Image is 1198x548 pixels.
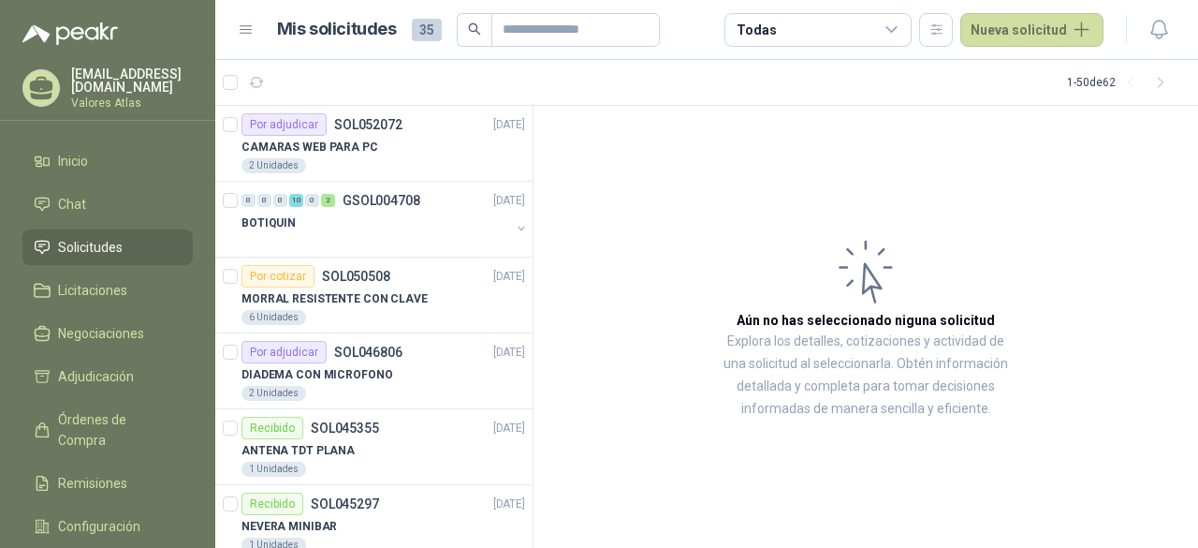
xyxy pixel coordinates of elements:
p: [EMAIL_ADDRESS][DOMAIN_NAME] [71,67,193,94]
div: 0 [241,194,256,207]
span: Negociaciones [58,323,144,344]
p: [DATE] [493,192,525,210]
p: SOL045355 [311,422,379,435]
p: ANTENA TDT PLANA [241,442,355,460]
span: search [468,22,481,36]
p: MORRAL RESISTENTE CON CLAVE [241,290,428,308]
div: Por cotizar [241,265,314,288]
a: Chat [22,186,193,222]
p: SOL045297 [311,497,379,511]
div: 2 Unidades [241,386,306,401]
p: [DATE] [493,344,525,362]
p: NEVERA MINIBAR [241,518,337,536]
p: Valores Atlas [71,97,193,109]
h3: Aún no has seleccionado niguna solicitud [737,310,995,331]
button: Nueva solicitud [960,13,1103,47]
a: RecibidoSOL045355[DATE] ANTENA TDT PLANA1 Unidades [215,409,533,485]
div: 2 Unidades [241,158,306,173]
span: Chat [58,194,86,215]
h1: Mis solicitudes [277,16,397,43]
p: GSOL004708 [343,194,420,207]
a: Remisiones [22,466,193,501]
a: Por cotizarSOL050508[DATE] MORRAL RESISTENTE CON CLAVE6 Unidades [215,258,533,333]
a: Adjudicación [22,359,193,394]
p: Explora los detalles, cotizaciones y actividad de una solicitud al seleccionarla. Obtén informaci... [721,331,1011,421]
a: Inicio [22,143,193,179]
span: Órdenes de Compra [58,409,175,451]
p: SOL046806 [334,346,402,359]
span: Adjudicación [58,366,134,387]
div: Por adjudicar [241,113,327,136]
div: 1 - 50 de 62 [1067,67,1176,97]
span: Configuración [58,516,140,537]
p: CAMARAS WEB PARA PC [241,139,378,156]
p: [DATE] [493,496,525,513]
a: Por adjudicarSOL046806[DATE] DIADEMA CON MICROFONO2 Unidades [215,333,533,409]
div: 6 Unidades [241,310,306,325]
p: DIADEMA CON MICROFONO [241,366,392,384]
a: Órdenes de Compra [22,402,193,458]
a: Negociaciones [22,316,193,351]
div: Todas [737,20,776,40]
span: Remisiones [58,473,127,494]
a: Solicitudes [22,230,193,265]
a: Licitaciones [22,273,193,308]
p: SOL052072 [334,118,402,131]
div: Recibido [241,493,303,515]
p: [DATE] [493,420,525,437]
div: 0 [273,194,287,207]
div: 0 [305,194,319,207]
a: Configuración [22,509,193,544]
p: SOL050508 [322,270,390,283]
p: [DATE] [493,116,525,134]
div: Por adjudicar [241,341,327,363]
span: 35 [412,19,442,41]
span: Inicio [58,151,88,171]
div: 2 [321,194,335,207]
span: Licitaciones [58,280,127,301]
p: BOTIQUIN [241,215,296,232]
div: 10 [289,194,303,207]
a: 0 0 0 10 0 2 GSOL004708[DATE] BOTIQUIN [241,189,529,249]
div: 0 [257,194,271,207]
span: Solicitudes [58,237,123,258]
img: Logo peakr [22,22,118,45]
div: Recibido [241,417,303,439]
div: 1 Unidades [241,462,306,477]
p: [DATE] [493,268,525,286]
a: Por adjudicarSOL052072[DATE] CAMARAS WEB PARA PC2 Unidades [215,106,533,182]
